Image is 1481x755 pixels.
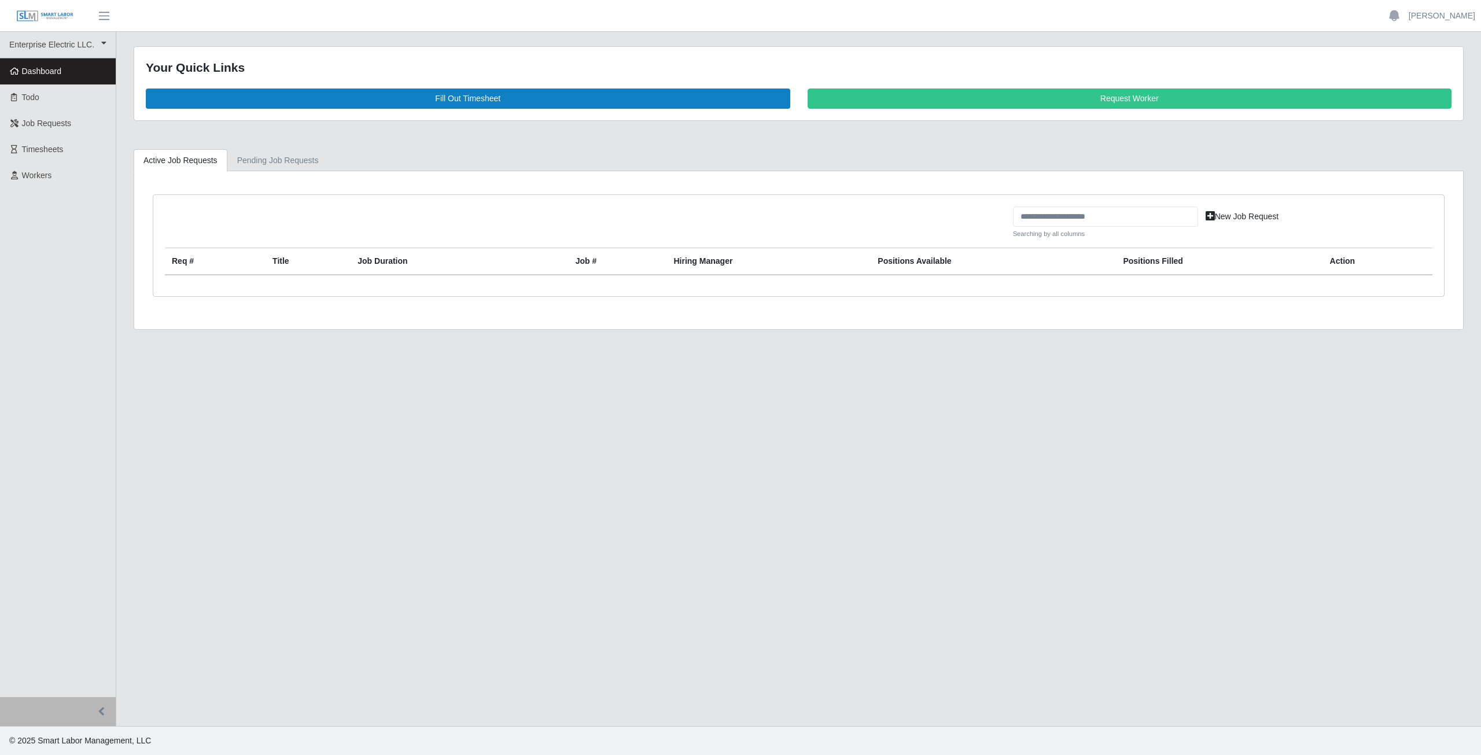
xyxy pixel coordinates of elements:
[569,248,667,275] th: Job #
[266,248,351,275] th: Title
[16,10,74,23] img: SLM Logo
[22,93,39,102] span: Todo
[22,67,62,76] span: Dashboard
[1198,207,1287,227] a: New Job Request
[146,58,1451,77] div: Your Quick Links
[1116,248,1322,275] th: Positions Filled
[351,248,529,275] th: Job Duration
[165,248,266,275] th: Req #
[22,145,64,154] span: Timesheets
[227,149,329,172] a: Pending Job Requests
[871,248,1116,275] th: Positions Available
[146,89,790,109] a: Fill Out Timesheet
[1323,248,1432,275] th: Action
[808,89,1452,109] a: Request Worker
[666,248,871,275] th: Hiring Manager
[22,119,72,128] span: Job Requests
[1409,10,1475,22] a: [PERSON_NAME]
[1013,229,1198,239] small: Searching by all columns
[134,149,227,172] a: Active Job Requests
[22,171,52,180] span: Workers
[9,736,151,745] span: © 2025 Smart Labor Management, LLC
